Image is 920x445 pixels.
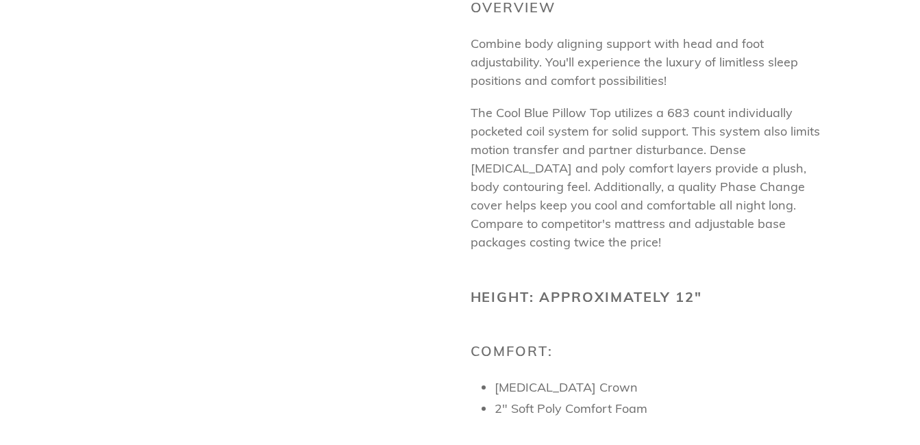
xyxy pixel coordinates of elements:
[495,400,647,416] span: 2" Soft Poly Comfort Foam
[471,288,703,305] b: Height: Approximately 12"
[471,105,820,250] span: The Cool Blue Pillow Top utilizes a 683 count individually pocketed coil system for solid support...
[471,343,834,359] h2: Comfort:
[471,36,798,88] span: Combine body aligning support with head and foot adjustability. You'll experience the luxury of l...
[495,378,834,396] li: [MEDICAL_DATA] Crown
